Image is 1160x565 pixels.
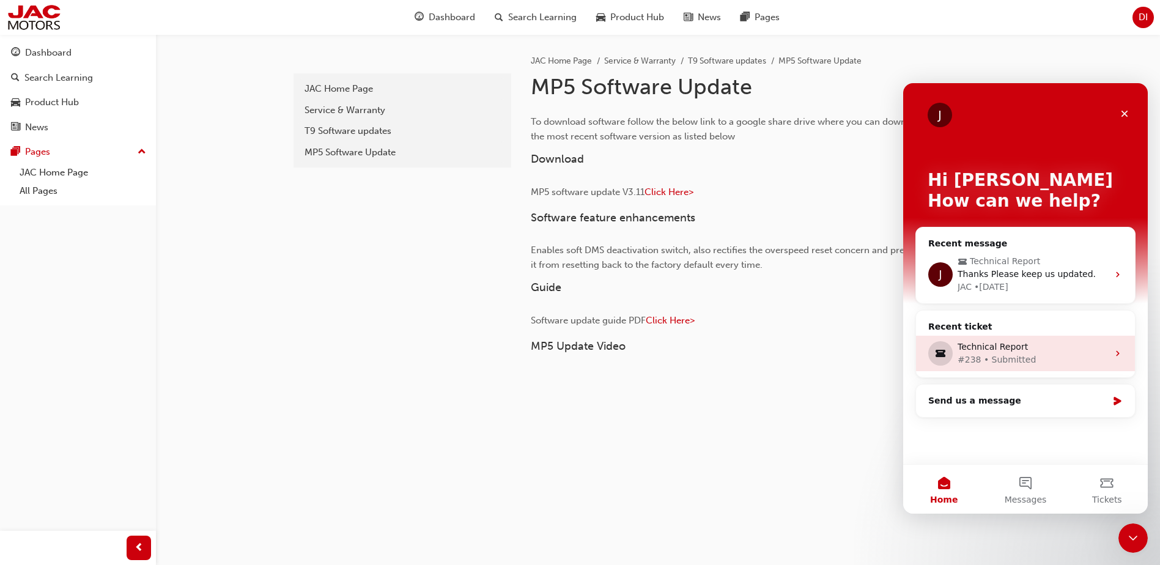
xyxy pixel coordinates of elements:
div: Dashboard [25,46,72,60]
span: MP5 Update Video [531,339,626,353]
a: JAC Home Page [531,56,592,66]
a: JAC Home Page [15,163,151,182]
div: Search Learning [24,71,93,85]
a: JAC Home Page [298,78,506,100]
span: guage-icon [11,48,20,59]
span: pages-icon [741,10,750,25]
span: Dashboard [429,10,475,24]
span: Software feature enhancements [531,211,695,224]
span: Software update guide PDF [531,315,646,326]
a: car-iconProduct Hub [586,5,674,30]
a: News [5,116,151,139]
a: Click Here> [646,315,695,326]
div: Pages [25,145,50,159]
span: news-icon [684,10,693,25]
h1: MP5 Software Update [531,73,932,100]
a: All Pages [15,182,151,201]
a: Search Learning [5,67,151,89]
button: DI [1132,7,1154,28]
a: Service & Warranty [604,56,676,66]
span: Search Learning [508,10,577,24]
button: DashboardSearch LearningProduct HubNews [5,39,151,141]
iframe: Intercom live chat [1118,523,1148,553]
a: pages-iconPages [731,5,789,30]
a: guage-iconDashboard [405,5,485,30]
span: pages-icon [11,147,20,158]
li: MP5 Software Update [778,54,862,68]
a: Product Hub [5,91,151,114]
span: Enables soft DMS deactivation switch, also rectifies the overspeed reset concern and prevents it ... [531,245,929,270]
span: news-icon [11,122,20,133]
button: Pages [5,141,151,163]
span: up-icon [138,144,146,160]
span: Product Hub [610,10,664,24]
span: DI [1139,10,1148,24]
span: car-icon [596,10,605,25]
a: Click Here> [645,186,693,198]
div: Product Hub [25,95,79,109]
span: MP5 software update V3.11 [531,186,645,198]
a: MP5 Software Update [298,142,506,163]
span: Pages [755,10,780,24]
span: prev-icon [135,541,144,556]
iframe: Intercom live chat [903,83,1148,514]
a: Service & Warranty [298,100,506,121]
a: T9 Software updates [688,56,766,66]
span: search-icon [11,73,20,84]
span: car-icon [11,97,20,108]
div: News [25,120,48,135]
div: JAC Home Page [305,82,500,96]
span: search-icon [495,10,503,25]
a: Dashboard [5,42,151,64]
img: jac-portal [6,4,62,31]
div: MP5 Software Update [305,146,500,160]
span: News [698,10,721,24]
span: Download [531,152,584,166]
a: news-iconNews [674,5,731,30]
span: Guide [531,281,561,294]
a: search-iconSearch Learning [485,5,586,30]
div: Service & Warranty [305,103,500,117]
a: T9 Software updates [298,120,506,142]
span: To download software follow the below link to a google share drive where you can download the mos... [531,116,927,142]
span: guage-icon [415,10,424,25]
div: T9 Software updates [305,124,500,138]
